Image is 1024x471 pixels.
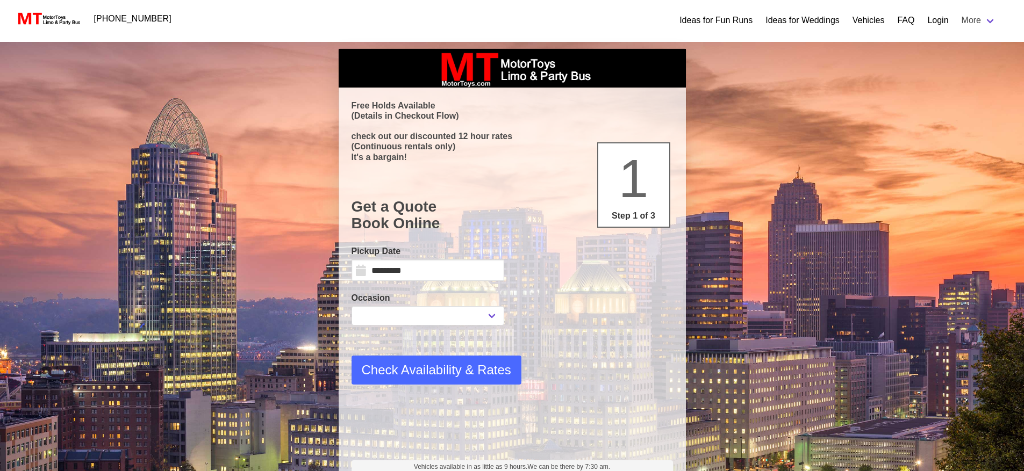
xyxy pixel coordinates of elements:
p: check out our discounted 12 hour rates [352,131,673,141]
a: Ideas for Weddings [765,14,840,27]
span: We can be there by 7:30 am. [527,463,610,470]
label: Occasion [352,292,504,305]
p: Free Holds Available [352,100,673,111]
a: Ideas for Fun Runs [679,14,753,27]
img: box_logo_brand.jpeg [432,49,593,88]
p: (Continuous rentals only) [352,141,673,151]
a: More [955,10,1002,31]
button: Check Availability & Rates [352,356,521,385]
span: 1 [619,148,649,208]
a: Login [927,14,948,27]
a: FAQ [897,14,914,27]
img: MotorToys Logo [15,11,81,26]
label: Pickup Date [352,245,504,258]
a: Vehicles [853,14,885,27]
span: Check Availability & Rates [362,360,511,380]
a: [PHONE_NUMBER] [88,8,178,30]
h1: Get a Quote Book Online [352,198,673,232]
p: (Details in Checkout Flow) [352,111,673,121]
p: It's a bargain! [352,152,673,162]
p: Step 1 of 3 [603,209,665,222]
